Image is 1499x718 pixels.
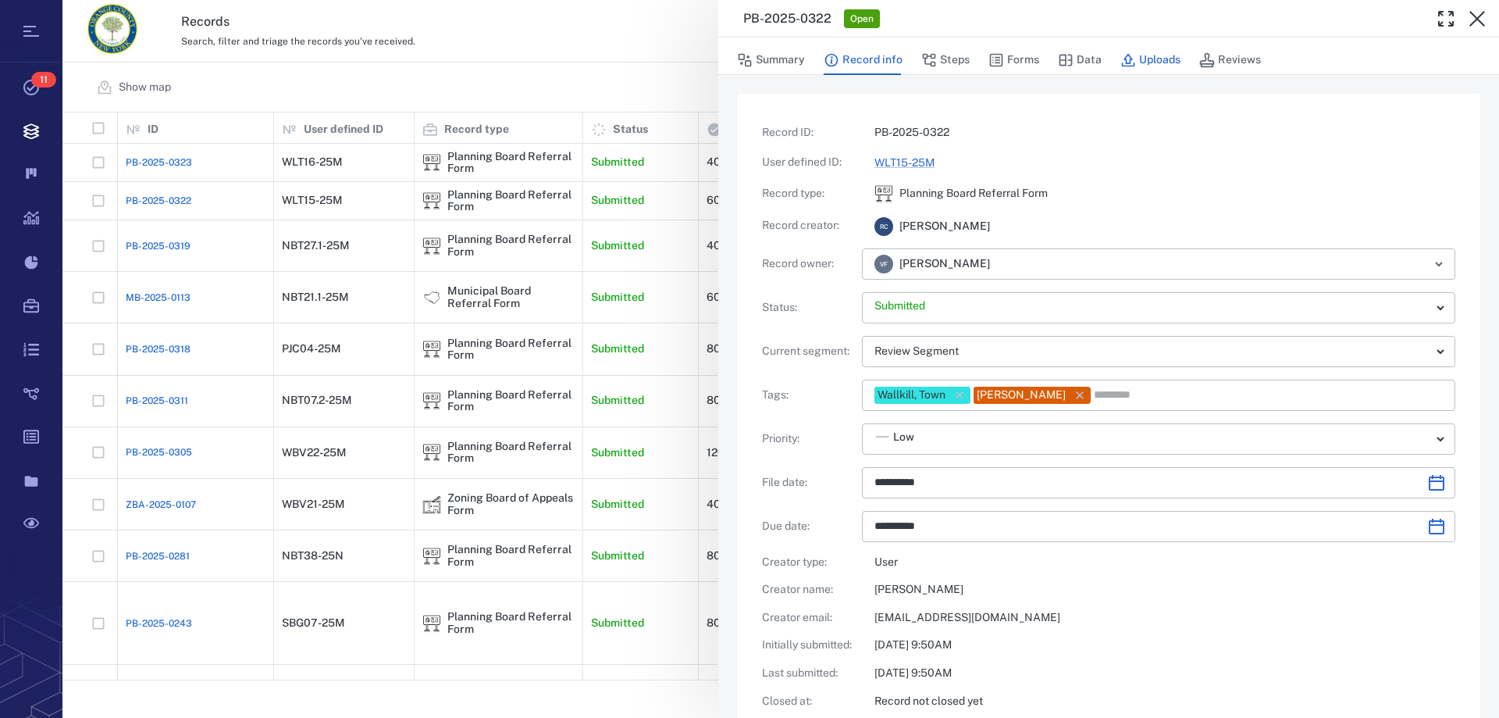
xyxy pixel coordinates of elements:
div: Wallkill, Town [878,388,945,403]
button: Open [1428,253,1450,275]
p: File date : [762,475,856,491]
p: Record not closed yet [874,694,1455,709]
p: [DATE] 9:50AM [874,638,1455,653]
p: [EMAIL_ADDRESS][DOMAIN_NAME] [874,610,1455,626]
span: [PERSON_NAME] [899,256,990,272]
p: Record creator : [762,218,856,234]
span: Review Segment [874,345,959,357]
button: Choose date, selected date is Sep 21, 2025 [1421,511,1452,542]
p: Record type : [762,186,856,202]
p: Status : [762,300,856,316]
span: Low [893,430,914,445]
p: Last submitted : [762,666,856,681]
button: Reviews [1199,45,1261,75]
span: Help [138,11,170,25]
p: Current segment : [762,344,856,359]
p: Priority : [762,431,856,447]
button: Choose date, selected date is Aug 22, 2025 [1421,467,1452,498]
p: Due date : [762,519,856,534]
button: Steps [921,45,970,75]
p: Initially submitted : [762,638,856,653]
p: Planning Board Referral Form [899,186,1048,202]
button: Forms [988,45,1039,75]
a: WLT15-25M [874,156,935,169]
button: Record info [824,45,903,75]
p: Tags : [762,388,856,403]
div: V F [874,255,893,273]
div: Planning Board Referral Form [874,184,893,203]
button: Summary [737,45,805,75]
p: [PERSON_NAME] [874,582,1455,598]
p: User [874,555,1455,570]
p: User defined ID : [762,155,856,170]
p: Creator type : [762,555,856,570]
div: R C [874,217,893,236]
button: Data [1058,45,1102,75]
h3: PB-2025-0322 [743,9,831,28]
button: Toggle Fullscreen [1430,3,1462,34]
button: Uploads [1120,45,1180,75]
p: Creator email : [762,610,856,626]
p: Submitted [874,298,1430,314]
body: Rich Text Area. Press ALT-0 for help. [12,13,679,27]
p: [DATE] 9:50AM [874,666,1455,681]
p: Record ID : [762,125,856,141]
p: Creator name : [762,582,856,598]
div: [PERSON_NAME] [977,388,1066,403]
button: Close [1462,3,1493,34]
p: PB-2025-0322 [874,125,1455,141]
img: icon Planning Board Referral Form [874,184,893,203]
span: 11 [31,72,56,88]
span: Open [847,13,877,26]
span: [PERSON_NAME] [899,219,990,234]
p: Closed at : [762,694,856,709]
p: Record owner : [762,256,856,272]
